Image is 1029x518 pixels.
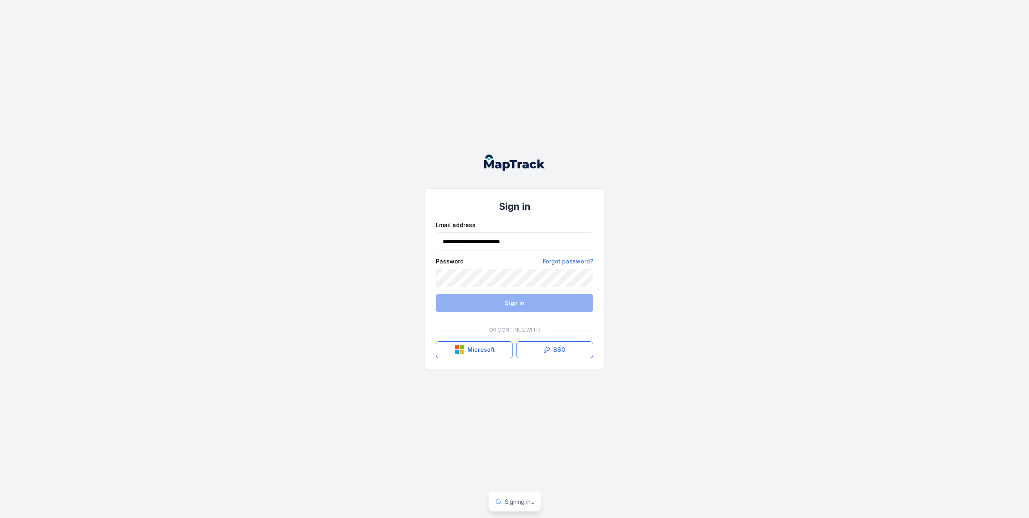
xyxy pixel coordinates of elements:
label: Password [436,257,464,265]
a: Forgot password? [543,257,593,265]
nav: Global [471,155,558,171]
span: Signing in... [505,498,534,505]
a: SSO [516,341,593,358]
h1: Sign in [436,200,593,213]
div: Or continue with [436,322,593,338]
button: Microsoft [436,341,513,358]
label: Email address [436,221,475,229]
